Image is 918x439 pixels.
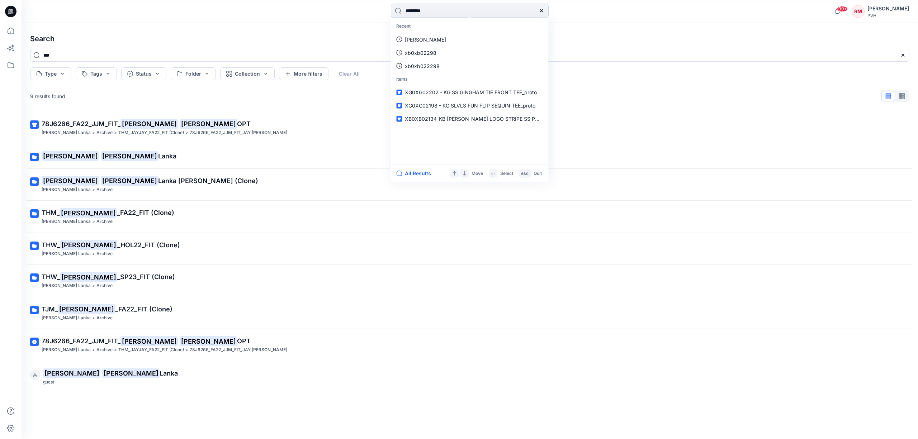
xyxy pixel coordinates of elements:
[392,86,547,99] a: XG0XG02202 - KG SS GINGHAM TIE FRONT TEE_proto
[58,304,115,314] mark: [PERSON_NAME]
[279,67,328,80] button: More filters
[392,72,547,86] p: Items
[42,282,91,290] p: Jay Jay Lanka
[92,129,95,137] p: >
[26,147,914,166] a: [PERSON_NAME][PERSON_NAME]Lanka
[96,186,113,194] p: Archive
[42,129,91,137] p: Jay Jay Lanka
[120,119,178,129] mark: [PERSON_NAME]
[96,314,113,322] p: Archive
[60,208,117,218] mark: [PERSON_NAME]
[30,67,71,80] button: Type
[60,272,117,282] mark: [PERSON_NAME]
[101,151,158,161] mark: [PERSON_NAME]
[42,314,91,322] p: Jay Jay Lanka
[392,99,547,112] a: XG0XG02198 - KG SLVLS FUN FLIP SEQUIN TEE_proto
[42,250,91,258] p: Jay Jay Lanka
[392,112,547,125] a: XB0XB02134_KB [PERSON_NAME] LOGO STRIPE SS POLO_PROTO_V01
[26,332,914,358] a: 78J6266_FA22_JJM_FIT_[PERSON_NAME][PERSON_NAME]OPT[PERSON_NAME] Lanka>Archive>THM_JAYJAY_FA22_FIT...
[521,170,529,177] p: esc
[92,282,95,290] p: >
[867,4,909,13] div: [PERSON_NAME]
[392,59,547,72] a: xb0xb022298
[405,62,440,70] p: xb0xb022298
[405,35,446,43] p: jay
[405,102,535,109] span: XG0XG02198 - KG SLVLS FUN FLIP SEQUIN TEE_proto
[237,120,251,128] span: OPT
[24,29,915,49] h4: Search
[42,305,58,313] span: TJM_
[121,67,166,80] button: Status
[42,176,99,186] mark: [PERSON_NAME]
[60,240,117,250] mark: [PERSON_NAME]
[96,218,113,225] p: Archive
[26,268,914,294] a: THW_[PERSON_NAME]_SP23_FIT (Clone)[PERSON_NAME] Lanka>Archive
[42,273,60,281] span: THW_
[30,92,65,100] p: 9 results found
[534,170,542,177] p: Quit
[115,305,172,313] span: _FA22_FIT (Clone)
[92,250,95,258] p: >
[185,129,188,137] p: >
[118,346,184,354] p: THM_JAYJAY_FA22_FIT (Clone)
[472,170,483,177] p: Move
[42,346,91,354] p: Jay Jay Lanka
[96,129,113,137] p: Archive
[392,46,547,59] a: xb0xb02298
[117,209,174,216] span: _FA22_FIT (Clone)
[26,115,914,141] a: 78J6266_FA22_JJM_FIT_[PERSON_NAME][PERSON_NAME]OPT[PERSON_NAME] Lanka>Archive>THM_JAYJAY_FA22_FIT...
[26,204,914,230] a: THM_[PERSON_NAME]_FA22_FIT (Clone)[PERSON_NAME] Lanka>Archive
[185,346,188,354] p: >
[392,20,547,33] p: Recent
[171,67,216,80] button: Folder
[33,373,37,377] svg: avatar
[42,209,60,216] span: THM_
[118,129,184,137] p: THM_JAYJAY_FA22_FIT (Clone)
[92,218,95,225] p: >
[867,13,909,18] div: PVH
[43,368,100,378] mark: [PERSON_NAME]
[42,186,91,194] p: Jay Jay Lanka
[405,116,576,122] span: XB0XB02134_KB [PERSON_NAME] LOGO STRIPE SS POLO_PROTO_V01
[42,120,120,128] span: 78J6266_FA22_JJM_FIT_
[114,346,117,354] p: >
[96,282,113,290] p: Archive
[26,172,914,198] a: [PERSON_NAME][PERSON_NAME]Lanka [PERSON_NAME] (Clone)[PERSON_NAME] Lanka>Archive
[117,241,180,249] span: _HOL22_FIT (Clone)
[26,364,914,390] a: [PERSON_NAME][PERSON_NAME]Lankaguest
[114,129,117,137] p: >
[42,218,91,225] p: Jay Jay Lanka
[26,300,914,326] a: TJM_[PERSON_NAME]_FA22_FIT (Clone)[PERSON_NAME] Lanka>Archive
[42,241,60,249] span: THW_
[96,346,113,354] p: Archive
[92,186,95,194] p: >
[237,337,251,345] span: OPT
[190,346,287,354] p: 78J6266_FA22_JJM_FIT_JAY JAY OPT
[42,151,99,161] mark: [PERSON_NAME]
[837,6,848,12] span: 99+
[396,169,436,178] button: All Results
[392,33,547,46] a: [PERSON_NAME]
[180,336,237,346] mark: [PERSON_NAME]
[76,67,117,80] button: Tags
[117,273,175,281] span: _SP23_FIT (Clone)
[220,67,275,80] button: Collection
[26,236,914,262] a: THW_[PERSON_NAME]_HOL22_FIT (Clone)[PERSON_NAME] Lanka>Archive
[852,5,865,18] div: RM
[160,369,178,377] span: Lanka
[96,250,113,258] p: Archive
[158,177,258,185] span: Lanka [PERSON_NAME] (Clone)
[43,378,54,386] p: guest
[190,129,287,137] p: 78J6266_FA22_JJM_FIT_JAY JAY OPT
[92,346,95,354] p: >
[180,119,237,129] mark: [PERSON_NAME]
[92,314,95,322] p: >
[405,49,436,56] p: xb0xb02298
[42,337,120,345] span: 78J6266_FA22_JJM_FIT_
[102,368,160,378] mark: [PERSON_NAME]
[101,176,158,186] mark: [PERSON_NAME]
[158,152,176,160] span: Lanka
[500,170,513,177] p: Select
[405,89,537,95] span: XG0XG02202 - KG SS GINGHAM TIE FRONT TEE_proto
